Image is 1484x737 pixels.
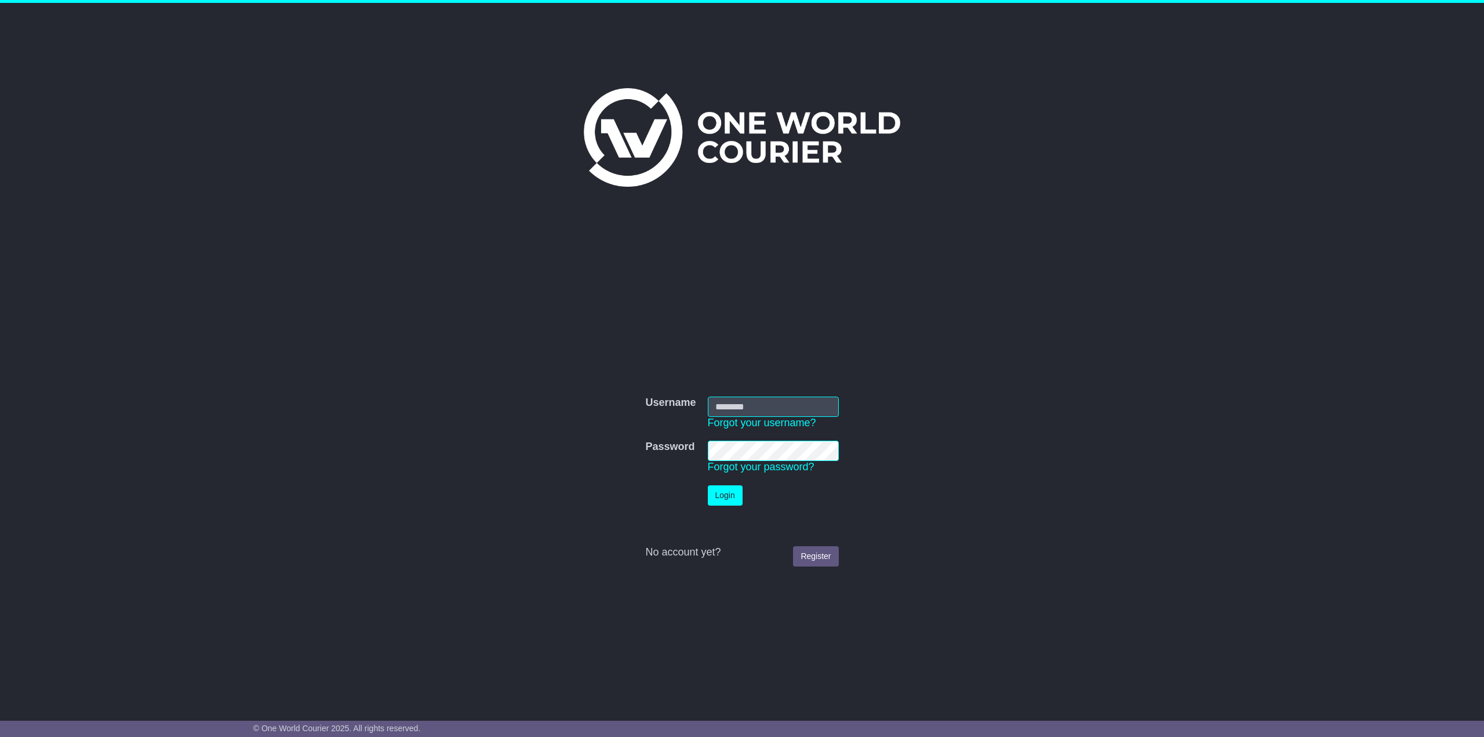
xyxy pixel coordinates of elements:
[584,88,900,187] img: One World
[645,397,696,409] label: Username
[708,461,814,473] a: Forgot your password?
[708,417,816,429] a: Forgot your username?
[645,546,838,559] div: No account yet?
[793,546,838,567] a: Register
[645,441,694,453] label: Password
[253,724,421,733] span: © One World Courier 2025. All rights reserved.
[708,485,743,506] button: Login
